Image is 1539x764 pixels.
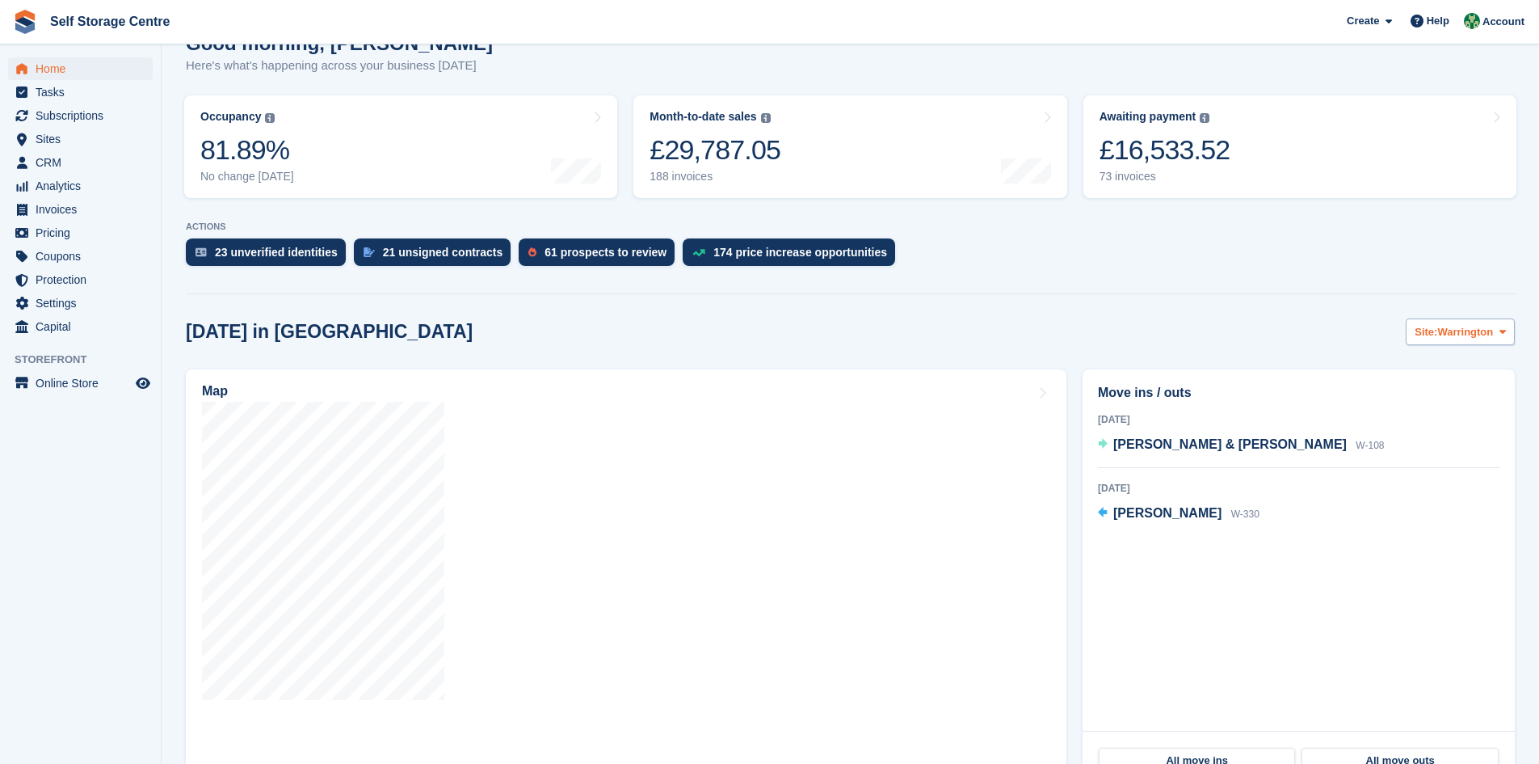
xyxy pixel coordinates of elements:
[8,292,153,314] a: menu
[8,104,153,127] a: menu
[1415,324,1437,340] span: Site:
[265,113,275,123] img: icon-info-grey-7440780725fd019a000dd9b08b2336e03edf1995a4989e88bcd33f0948082b44.svg
[1100,170,1230,184] div: 73 invoices
[1427,13,1449,29] span: Help
[545,246,666,259] div: 61 prospects to review
[1100,133,1230,167] div: £16,533.52
[633,95,1066,198] a: Month-to-date sales £29,787.05 188 invoices
[36,245,132,268] span: Coupons
[692,249,705,256] img: price_increase_opportunities-93ffe204e8149a01c8c9dc8f82e8f89637d9d84a8eef4429ea346261dce0b2c0.svg
[650,133,780,167] div: £29,787.05
[8,81,153,103] a: menu
[364,247,375,257] img: contract_signature_icon-13c848040528278c33f63329250d36e43548de30e8caae1d1a13099fd9432cc5.svg
[186,321,473,343] h2: [DATE] in [GEOGRAPHIC_DATA]
[1437,324,1493,340] span: Warrington
[8,128,153,150] a: menu
[1098,412,1499,427] div: [DATE]
[1200,113,1209,123] img: icon-info-grey-7440780725fd019a000dd9b08b2336e03edf1995a4989e88bcd33f0948082b44.svg
[354,238,519,274] a: 21 unsigned contracts
[202,384,228,399] h2: Map
[8,245,153,268] a: menu
[8,151,153,174] a: menu
[186,57,493,75] p: Here's what's happening across your business [DATE]
[1113,506,1222,520] span: [PERSON_NAME]
[36,104,132,127] span: Subscriptions
[133,374,153,393] a: Preview store
[1098,383,1499,403] h2: Move ins / outs
[761,113,771,123] img: icon-info-grey-7440780725fd019a000dd9b08b2336e03edf1995a4989e88bcd33f0948082b44.svg
[528,247,536,257] img: prospect-51fa495bee0391a8d652442698ab0144808aea92771e9ea1ae160a38d050c398.svg
[200,133,294,167] div: 81.89%
[1113,437,1347,451] span: [PERSON_NAME] & [PERSON_NAME]
[186,222,1515,232] p: ACTIONS
[36,315,132,338] span: Capital
[36,128,132,150] span: Sites
[36,175,132,197] span: Analytics
[383,246,503,259] div: 21 unsigned contracts
[36,292,132,314] span: Settings
[1231,509,1259,520] span: W-330
[36,57,132,80] span: Home
[650,110,756,124] div: Month-to-date sales
[1083,95,1516,198] a: Awaiting payment £16,533.52 73 invoices
[8,222,153,244] a: menu
[36,198,132,221] span: Invoices
[8,268,153,291] a: menu
[1406,319,1515,345] button: Site: Warrington
[8,198,153,221] a: menu
[1098,481,1499,496] div: [DATE]
[184,95,617,198] a: Occupancy 81.89% No change [DATE]
[15,352,161,368] span: Storefront
[36,268,132,291] span: Protection
[650,170,780,184] div: 188 invoices
[1098,435,1385,456] a: [PERSON_NAME] & [PERSON_NAME] W-108
[36,151,132,174] span: CRM
[1100,110,1196,124] div: Awaiting payment
[36,222,132,244] span: Pricing
[519,238,683,274] a: 61 prospects to review
[36,81,132,103] span: Tasks
[1347,13,1379,29] span: Create
[36,372,132,395] span: Online Store
[8,315,153,338] a: menu
[1356,440,1384,451] span: W-108
[8,372,153,395] a: menu
[8,175,153,197] a: menu
[200,170,294,184] div: No change [DATE]
[13,10,37,34] img: stora-icon-8386f47178a22dfd0bd8f6a31ec36ba5ce8667c1dd55bd0f319d3a0aa187defe.svg
[44,8,176,35] a: Self Storage Centre
[8,57,153,80] a: menu
[683,238,903,274] a: 174 price increase opportunities
[200,110,261,124] div: Occupancy
[215,246,338,259] div: 23 unverified identities
[1098,504,1259,525] a: [PERSON_NAME] W-330
[1482,14,1524,30] span: Account
[1464,13,1480,29] img: Neil Taylor
[196,247,207,257] img: verify_identity-adf6edd0f0f0b5bbfe63781bf79b02c33cf7c696d77639b501bdc392416b5a36.svg
[713,246,887,259] div: 174 price increase opportunities
[186,238,354,274] a: 23 unverified identities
